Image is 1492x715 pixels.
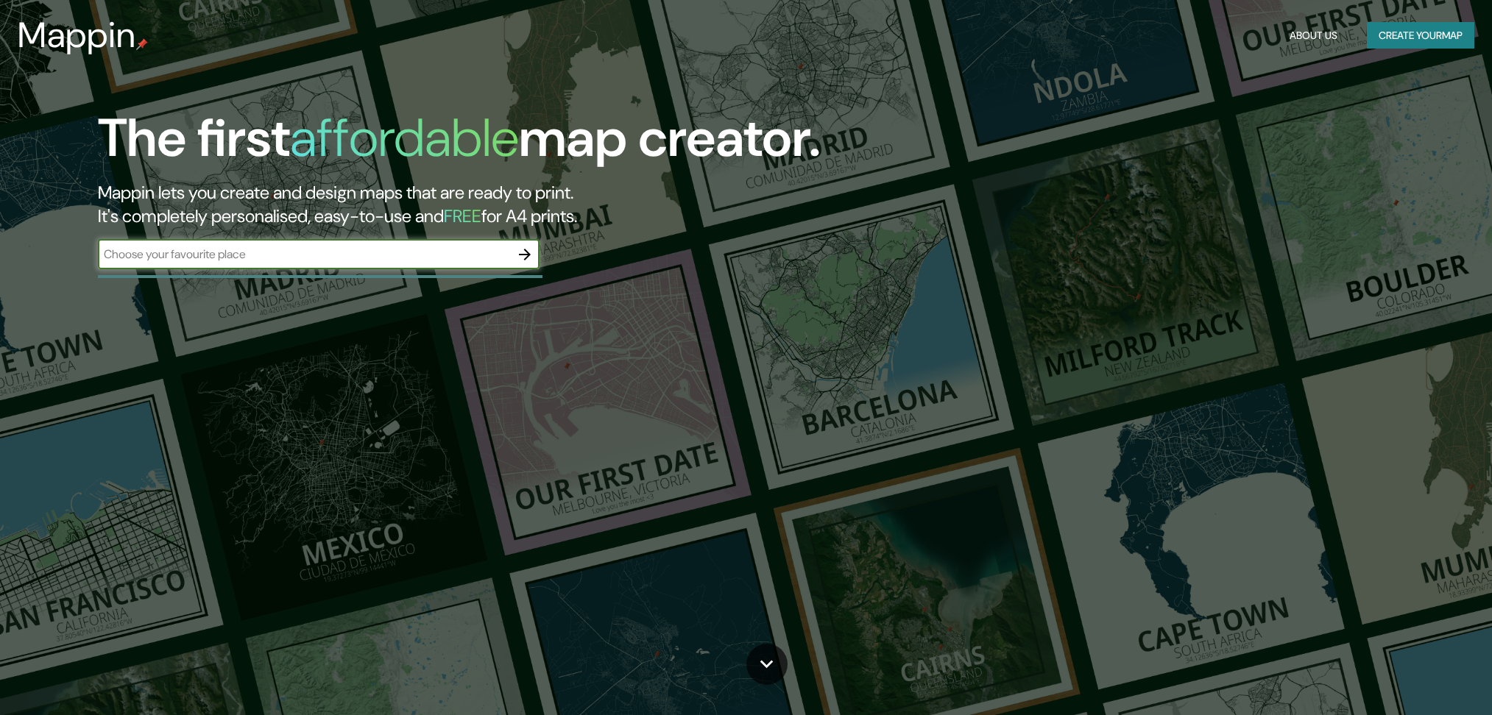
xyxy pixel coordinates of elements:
[290,104,519,172] h1: affordable
[98,107,821,181] h1: The first map creator.
[1284,22,1343,49] button: About Us
[1367,22,1474,49] button: Create yourmap
[98,181,844,228] h2: Mappin lets you create and design maps that are ready to print. It's completely personalised, eas...
[136,38,148,50] img: mappin-pin
[98,246,510,263] input: Choose your favourite place
[18,15,136,56] h3: Mappin
[444,204,481,227] h5: FREE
